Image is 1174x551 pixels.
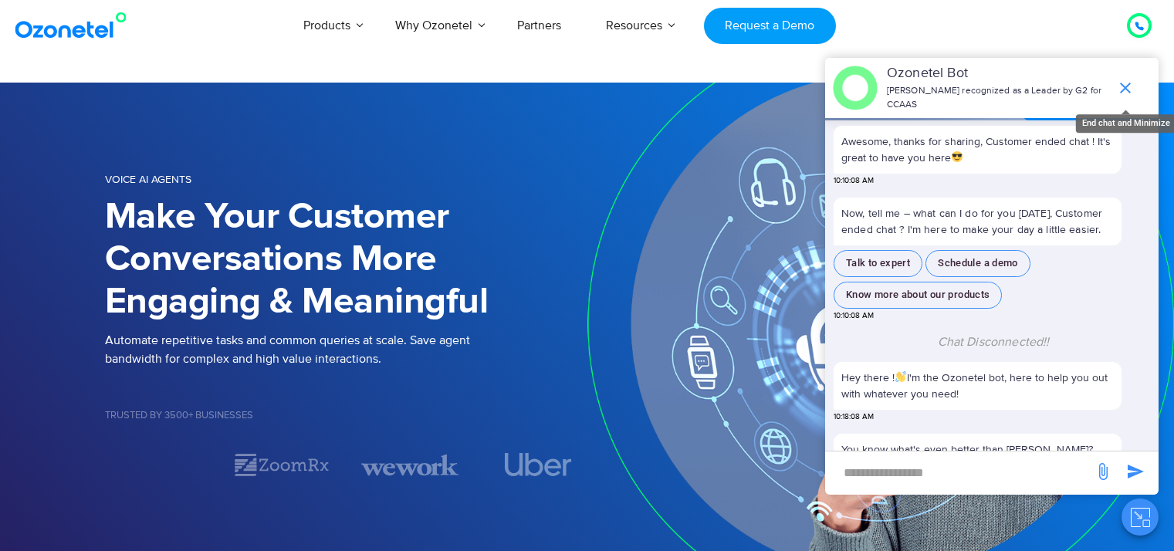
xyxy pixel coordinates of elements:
[1122,499,1159,536] button: Close chat
[361,451,458,478] div: 3 / 7
[105,331,587,368] p: Automate repetitive tasks and common queries at scale. Save agent bandwidth for complex and high ...
[834,175,874,187] span: 10:10:08 AM
[887,63,1108,84] p: Ozonetel Bot
[887,84,1108,112] p: [PERSON_NAME] recognized as a Leader by G2 for CCAAS
[841,370,1114,402] p: Hey there ! I'm the Ozonetel bot, here to help you out with whatever you need!
[1110,73,1141,103] span: end chat or minimize
[833,66,878,110] img: header
[938,334,1050,350] span: Chat Disconnected!!
[925,250,1030,277] button: Schedule a demo
[233,451,330,478] img: zoomrx
[834,310,874,322] span: 10:10:08 AM
[834,411,874,423] span: 10:18:08 AM
[952,151,963,162] img: 😎
[105,196,587,323] h1: Make Your Customer Conversations More Engaging & Meaningful
[505,453,572,476] img: uber
[895,371,906,382] img: 👋
[361,451,458,478] img: wework
[105,455,202,474] div: 1 / 7
[704,8,836,44] a: Request a Demo
[1120,456,1151,487] span: send message
[833,459,1086,487] div: new-msg-input
[841,441,1114,474] p: You know what's even better than [PERSON_NAME]? Ozonetel + ChatGPT = !
[1088,456,1118,487] span: send message
[834,282,1002,309] button: Know more about our products
[834,250,922,277] button: Talk to expert
[105,173,191,186] span: Voice AI Agents
[489,453,587,476] div: 4 / 7
[233,451,330,478] div: 2 / 7
[841,134,1114,166] p: Awesome, thanks for sharing, Customer ended chat ! It's great to have you here
[105,411,587,421] h5: Trusted by 3500+ Businesses
[834,198,1122,245] p: Now, tell me – what can I do for you [DATE], Customer ended chat ? I'm here to make your day a li...
[105,451,587,478] div: Image Carousel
